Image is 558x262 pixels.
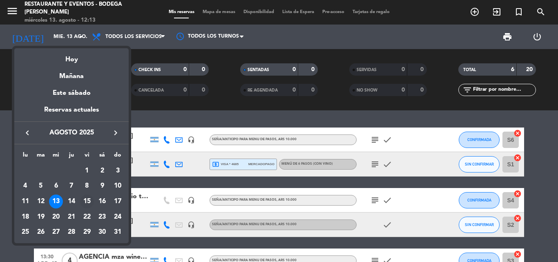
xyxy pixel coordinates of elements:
[48,179,64,194] td: 6 de agosto de 2025
[14,105,129,121] div: Reservas actuales
[95,195,109,208] div: 16
[33,209,49,225] td: 19 de agosto de 2025
[80,195,94,208] div: 15
[111,210,125,224] div: 24
[80,179,94,193] div: 8
[95,179,109,193] div: 9
[18,195,32,208] div: 11
[64,179,79,194] td: 7 de agosto de 2025
[65,226,78,240] div: 28
[110,179,125,194] td: 10 de agosto de 2025
[95,226,109,240] div: 30
[49,179,63,193] div: 6
[18,150,33,163] th: lunes
[33,225,49,240] td: 26 de agosto de 2025
[48,209,64,225] td: 20 de agosto de 2025
[48,194,64,209] td: 13 de agosto de 2025
[33,150,49,163] th: martes
[95,210,109,224] div: 23
[33,194,49,209] td: 12 de agosto de 2025
[34,195,48,208] div: 12
[18,225,33,240] td: 25 de agosto de 2025
[18,210,32,224] div: 18
[14,48,129,65] div: Hoy
[79,209,95,225] td: 22 de agosto de 2025
[49,195,63,208] div: 13
[79,150,95,163] th: viernes
[95,225,110,240] td: 30 de agosto de 2025
[64,225,79,240] td: 28 de agosto de 2025
[111,128,121,138] i: keyboard_arrow_right
[65,179,78,193] div: 7
[33,179,49,194] td: 5 de agosto de 2025
[49,226,63,240] div: 27
[34,179,48,193] div: 5
[80,226,94,240] div: 29
[95,164,109,178] div: 2
[111,179,125,193] div: 10
[65,195,78,208] div: 14
[95,150,110,163] th: sábado
[79,163,95,179] td: 1 de agosto de 2025
[110,163,125,179] td: 3 de agosto de 2025
[80,210,94,224] div: 22
[48,150,64,163] th: miércoles
[111,195,125,208] div: 17
[64,194,79,209] td: 14 de agosto de 2025
[18,226,32,240] div: 25
[110,194,125,209] td: 17 de agosto de 2025
[18,179,33,194] td: 4 de agosto de 2025
[79,194,95,209] td: 15 de agosto de 2025
[110,150,125,163] th: domingo
[14,65,129,82] div: Mañana
[110,209,125,225] td: 24 de agosto de 2025
[18,209,33,225] td: 18 de agosto de 2025
[34,226,48,240] div: 26
[64,209,79,225] td: 21 de agosto de 2025
[79,179,95,194] td: 8 de agosto de 2025
[95,163,110,179] td: 2 de agosto de 2025
[20,128,35,138] button: keyboard_arrow_left
[22,128,32,138] i: keyboard_arrow_left
[65,210,78,224] div: 21
[95,179,110,194] td: 9 de agosto de 2025
[110,225,125,240] td: 31 de agosto de 2025
[95,194,110,209] td: 16 de agosto de 2025
[18,194,33,209] td: 11 de agosto de 2025
[18,179,32,193] div: 4
[111,226,125,240] div: 31
[111,164,125,178] div: 3
[64,150,79,163] th: jueves
[35,128,108,138] span: agosto 2025
[48,225,64,240] td: 27 de agosto de 2025
[34,210,48,224] div: 19
[80,164,94,178] div: 1
[14,82,129,105] div: Este sábado
[79,225,95,240] td: 29 de agosto de 2025
[108,128,123,138] button: keyboard_arrow_right
[49,210,63,224] div: 20
[95,209,110,225] td: 23 de agosto de 2025
[18,163,79,179] td: AGO.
